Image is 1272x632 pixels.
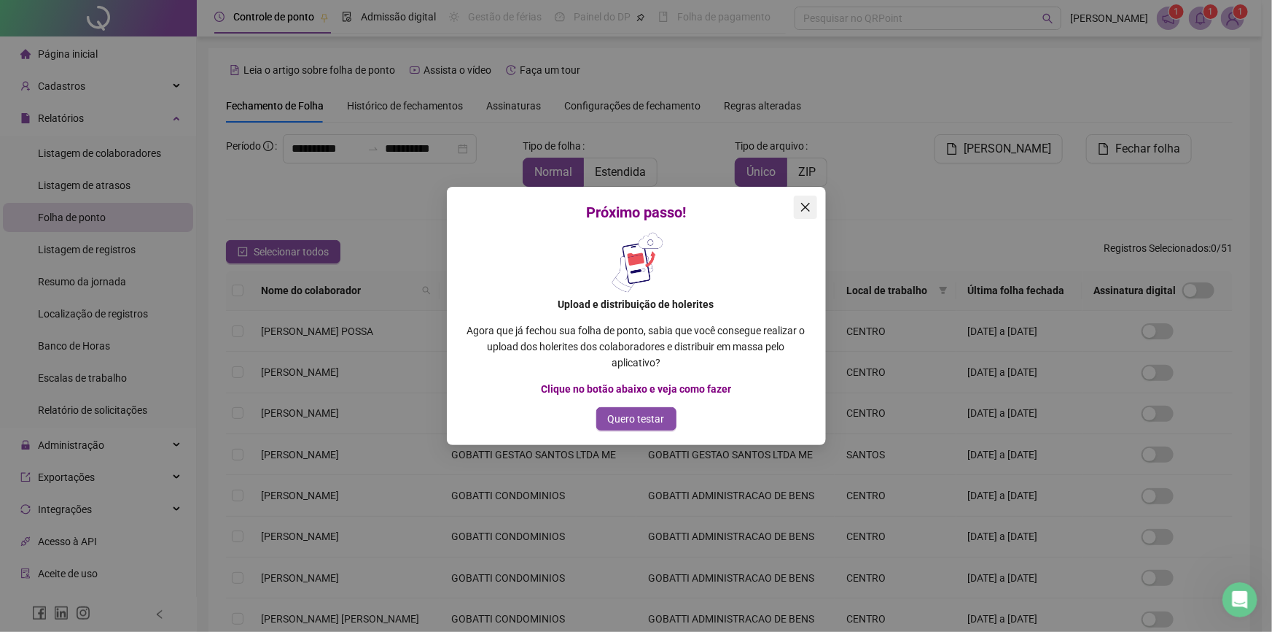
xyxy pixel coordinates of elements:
img: phone_hand.4f6d47a6fd645295bd09.png [604,229,669,296]
button: Quero testar [596,407,676,431]
iframe: Intercom live chat [1222,582,1257,617]
b: Clique no botão abaixo e veja como fazer [541,383,731,395]
div: Próximo passo! [464,201,808,223]
b: Upload e distribuição de holerites [558,298,714,310]
span: Quero testar [608,411,665,427]
span: close [800,201,811,213]
button: Close [794,196,817,219]
p: Agora que já fechou sua folha de ponto, sabia que você consegue realizar o upload dos holerites d... [464,323,808,371]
